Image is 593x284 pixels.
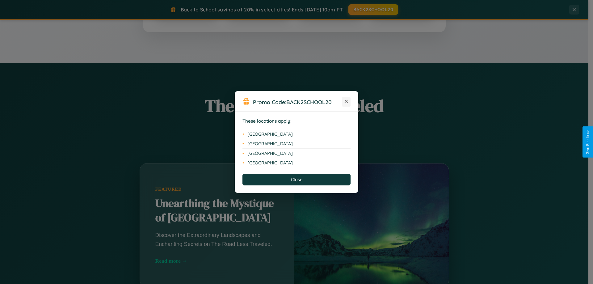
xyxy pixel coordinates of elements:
b: BACK2SCHOOL20 [286,99,332,105]
li: [GEOGRAPHIC_DATA] [242,149,351,158]
div: Give Feedback [586,129,590,155]
li: [GEOGRAPHIC_DATA] [242,158,351,167]
h3: Promo Code: [253,99,342,105]
button: Close [242,174,351,185]
li: [GEOGRAPHIC_DATA] [242,129,351,139]
strong: These locations apply: [242,118,292,124]
li: [GEOGRAPHIC_DATA] [242,139,351,149]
